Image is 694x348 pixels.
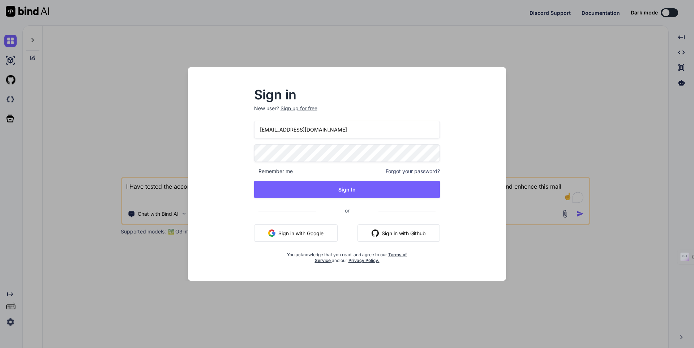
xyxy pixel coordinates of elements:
[254,181,440,198] button: Sign In
[268,229,275,237] img: google
[254,89,440,100] h2: Sign in
[254,224,338,242] button: Sign in with Google
[348,258,380,263] a: Privacy Policy.
[254,168,293,175] span: Remember me
[386,168,440,175] span: Forgot your password?
[285,248,409,263] div: You acknowledge that you read, and agree to our and our
[315,252,407,263] a: Terms of Service
[316,202,378,219] span: or
[280,105,317,112] div: Sign up for free
[254,121,440,138] input: Login or Email
[372,229,379,237] img: github
[357,224,440,242] button: Sign in with Github
[254,105,440,121] p: New user?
